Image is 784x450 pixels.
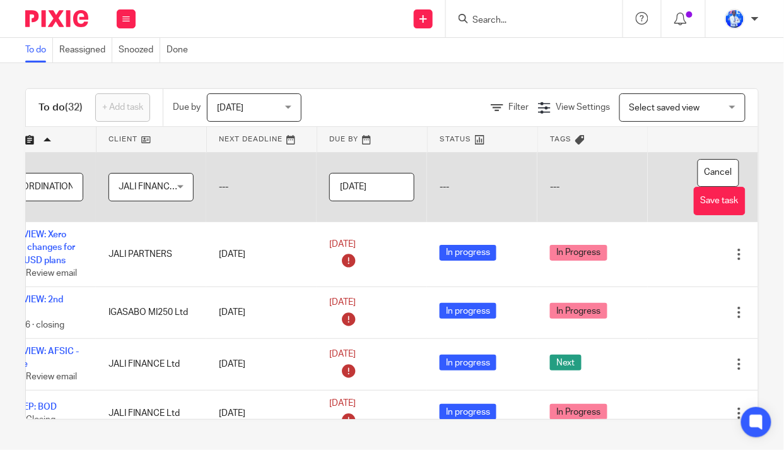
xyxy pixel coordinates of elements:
span: Select saved view [629,104,700,112]
input: Search [471,15,585,27]
span: JALI FINANCE Ltd [119,182,190,191]
td: JALI FINANCE Ltd [96,338,206,390]
td: IGASABO MI250 Ltd [96,287,206,338]
a: To do [25,38,53,62]
input: Pick a date [329,173,414,201]
span: Filter [508,103,529,112]
span: In progress [440,245,496,261]
a: Snoozed [119,38,160,62]
a: Done [167,38,194,62]
p: Due by [173,101,201,114]
img: Pixie [25,10,88,27]
button: Cancel [698,159,739,187]
span: In progress [440,355,496,370]
span: Tags [551,136,572,143]
td: [DATE] [206,287,317,338]
td: JALI FINANCE Ltd [96,391,206,437]
td: JALI PARTNERS [96,222,206,287]
span: [DATE] [329,350,356,358]
td: [DATE] [206,338,317,390]
span: [DATE] [329,399,356,408]
span: In Progress [550,404,607,420]
span: (32) [65,102,83,112]
span: In progress [440,404,496,420]
span: In progress [440,303,496,319]
span: [DATE] [329,298,356,307]
span: Next [550,355,582,370]
span: [DATE] [329,240,356,249]
span: View Settings [556,103,610,112]
a: Reassigned [59,38,112,62]
span: In Progress [550,303,607,319]
h1: To do [38,101,83,114]
td: --- [427,152,537,222]
a: + Add task [95,93,150,122]
span: In Progress [550,245,607,261]
td: --- [537,152,648,222]
td: [DATE] [206,222,317,287]
td: [DATE] [206,391,317,437]
button: Save task [694,187,746,215]
span: [DATE] [217,104,243,112]
img: WhatsApp%20Image%202022-01-17%20at%2010.26.43%20PM.jpeg [725,9,745,29]
td: --- [206,152,317,222]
